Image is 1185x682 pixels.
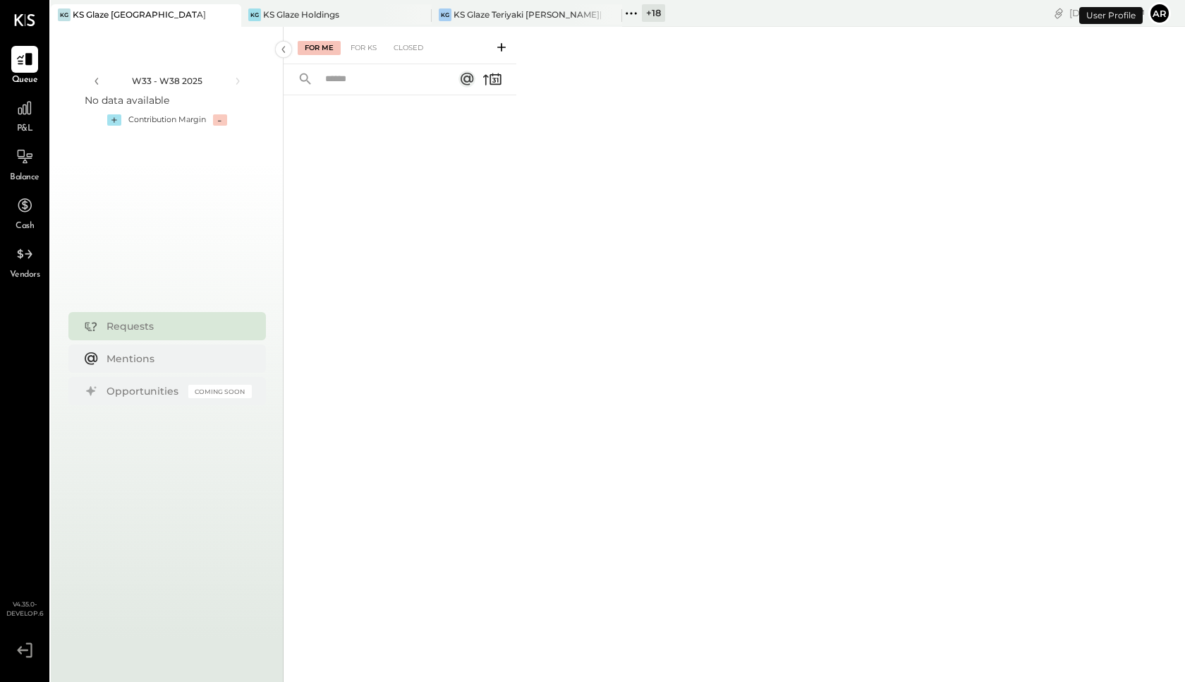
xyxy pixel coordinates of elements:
[1148,2,1171,25] button: Ar
[298,41,341,55] div: For Me
[1,241,49,282] a: Vendors
[107,75,227,87] div: W33 - W38 2025
[642,4,665,22] div: + 18
[128,114,206,126] div: Contribution Margin
[248,8,261,21] div: KG
[16,220,34,233] span: Cash
[439,8,451,21] div: KG
[10,269,40,282] span: Vendors
[107,352,245,366] div: Mentions
[73,8,206,20] div: KS Glaze [GEOGRAPHIC_DATA]
[107,384,181,398] div: Opportunities
[263,8,339,20] div: KS Glaze Holdings
[58,8,71,21] div: KG
[1,143,49,184] a: Balance
[188,385,252,398] div: Coming Soon
[17,123,33,136] span: P&L
[213,114,227,126] div: -
[1,192,49,233] a: Cash
[12,74,38,87] span: Queue
[107,114,121,126] div: +
[85,93,169,107] div: No data available
[1,95,49,136] a: P&L
[454,8,601,20] div: KS Glaze Teriyaki [PERSON_NAME][GEOGRAPHIC_DATA]
[10,172,39,184] span: Balance
[387,41,430,55] div: Closed
[1079,7,1143,24] div: User Profile
[344,41,384,55] div: For KS
[1052,6,1066,20] div: copy link
[1069,6,1145,20] div: [DATE]
[1,46,49,87] a: Queue
[107,319,245,333] div: Requests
